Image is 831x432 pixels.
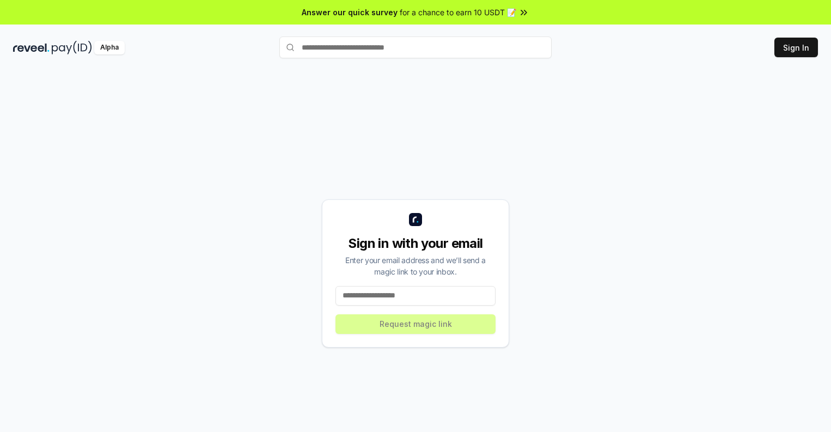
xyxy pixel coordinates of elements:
[400,7,516,18] span: for a chance to earn 10 USDT 📝
[13,41,50,54] img: reveel_dark
[302,7,398,18] span: Answer our quick survey
[52,41,92,54] img: pay_id
[335,235,496,252] div: Sign in with your email
[335,254,496,277] div: Enter your email address and we’ll send a magic link to your inbox.
[94,41,125,54] div: Alpha
[774,38,818,57] button: Sign In
[409,213,422,226] img: logo_small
